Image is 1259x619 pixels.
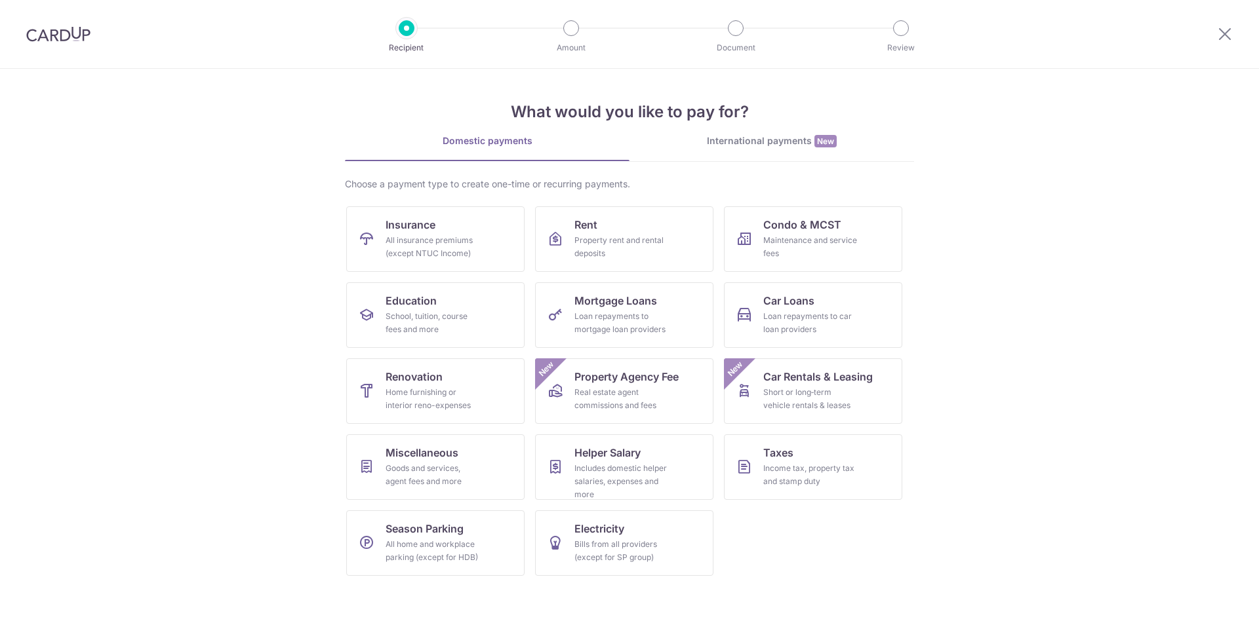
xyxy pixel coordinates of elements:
[386,521,464,536] span: Season Parking
[724,206,902,272] a: Condo & MCSTMaintenance and service fees
[26,26,90,42] img: CardUp
[535,206,713,272] a: RentProperty rent and rental deposits
[574,310,669,336] div: Loan repayments to mortgage loan providers
[345,100,914,124] h4: What would you like to pay for?
[574,234,669,260] div: Property rent and rental deposits
[763,386,858,412] div: Short or long‑term vehicle rentals & leases
[724,358,902,424] a: Car Rentals & LeasingShort or long‑term vehicle rentals & leasesNew
[386,293,437,309] span: Education
[763,234,858,260] div: Maintenance and service fees
[574,217,597,233] span: Rent
[763,217,841,233] span: Condo & MCST
[535,434,713,500] a: Helper SalaryIncludes domestic helper salaries, expenses and more
[629,134,914,148] div: International payments
[523,41,620,54] p: Amount
[724,434,902,500] a: TaxesIncome tax, property tax and stamp duty
[574,386,669,412] div: Real estate agent commissions and fees
[535,282,713,348] a: Mortgage LoansLoan repayments to mortgage loan providers
[725,358,746,380] span: New
[386,538,480,564] div: All home and workplace parking (except for HDB)
[345,134,629,147] div: Domestic payments
[358,41,455,54] p: Recipient
[574,445,641,460] span: Helper Salary
[763,445,793,460] span: Taxes
[814,135,837,147] span: New
[386,310,480,336] div: School, tuition, course fees and more
[346,510,525,576] a: Season ParkingAll home and workplace parking (except for HDB)
[1175,580,1246,612] iframe: Opens a widget where you can find more information
[346,282,525,348] a: EducationSchool, tuition, course fees and more
[763,462,858,488] div: Income tax, property tax and stamp duty
[535,510,713,576] a: ElectricityBills from all providers (except for SP group)
[574,369,679,385] span: Property Agency Fee
[687,41,784,54] p: Document
[386,217,435,233] span: Insurance
[386,369,443,385] span: Renovation
[852,41,949,54] p: Review
[724,282,902,348] a: Car LoansLoan repayments to car loan providers
[763,293,814,309] span: Car Loans
[763,310,858,336] div: Loan repayments to car loan providers
[346,434,525,500] a: MiscellaneousGoods and services, agent fees and more
[346,358,525,424] a: RenovationHome furnishing or interior reno-expenses
[386,445,458,460] span: Miscellaneous
[346,206,525,272] a: InsuranceAll insurance premiums (except NTUC Income)
[763,369,873,385] span: Car Rentals & Leasing
[574,293,657,309] span: Mortgage Loans
[345,178,914,191] div: Choose a payment type to create one-time or recurring payments.
[574,462,669,501] div: Includes domestic helper salaries, expenses and more
[386,234,480,260] div: All insurance premiums (except NTUC Income)
[386,386,480,412] div: Home furnishing or interior reno-expenses
[574,538,669,564] div: Bills from all providers (except for SP group)
[536,358,557,380] span: New
[574,521,624,536] span: Electricity
[535,358,713,424] a: Property Agency FeeReal estate agent commissions and feesNew
[386,462,480,488] div: Goods and services, agent fees and more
